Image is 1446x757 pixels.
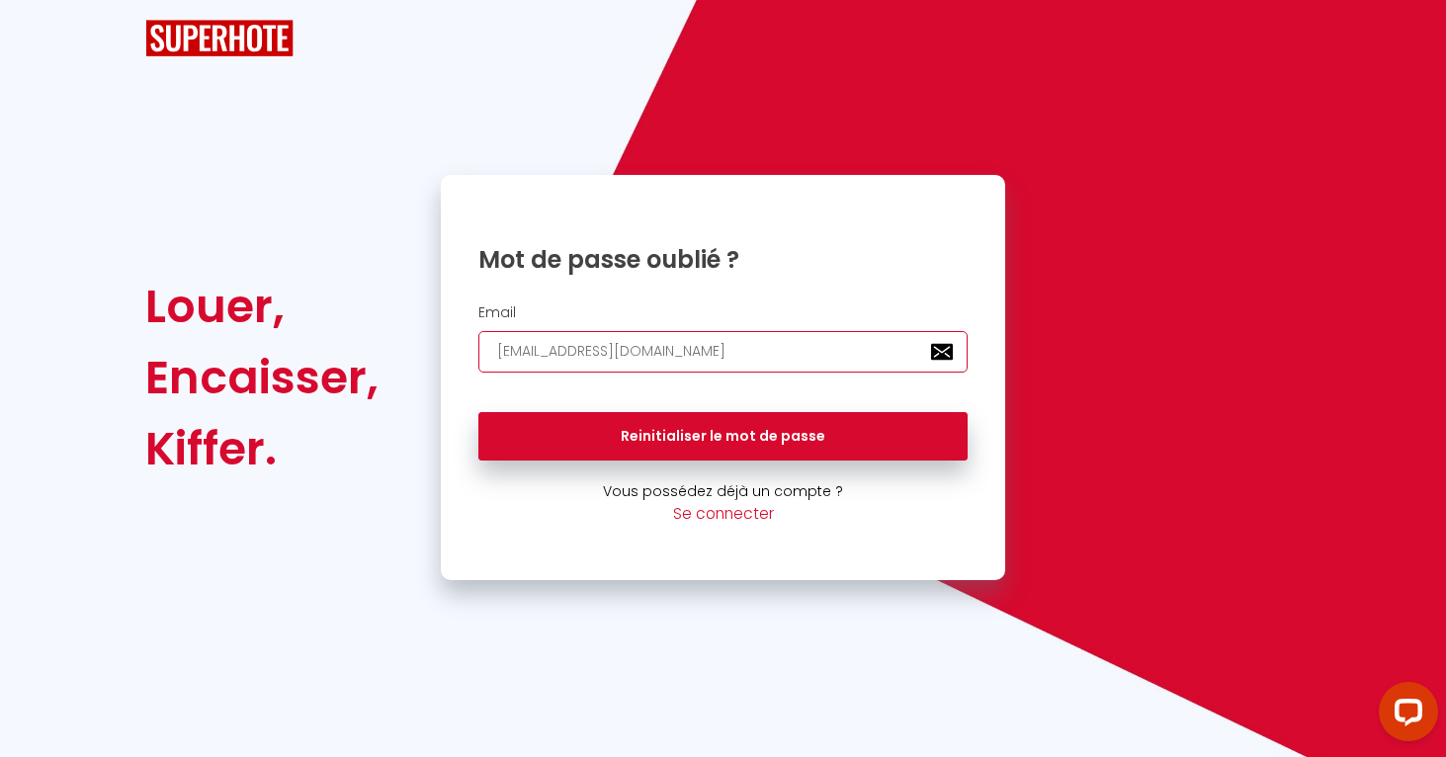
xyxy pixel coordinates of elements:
[145,413,379,484] div: Kiffer.
[478,304,969,321] h2: Email
[673,503,774,524] a: Se connecter
[145,20,294,56] img: SuperHote logo
[478,331,969,373] input: Ton Email
[145,271,379,342] div: Louer,
[478,412,969,462] button: Reinitialiser le mot de passe
[441,480,1006,502] p: Vous possédez déjà un compte ?
[478,244,969,275] h1: Mot de passe oublié ?
[145,342,379,413] div: Encaisser,
[1363,674,1446,757] iframe: LiveChat chat widget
